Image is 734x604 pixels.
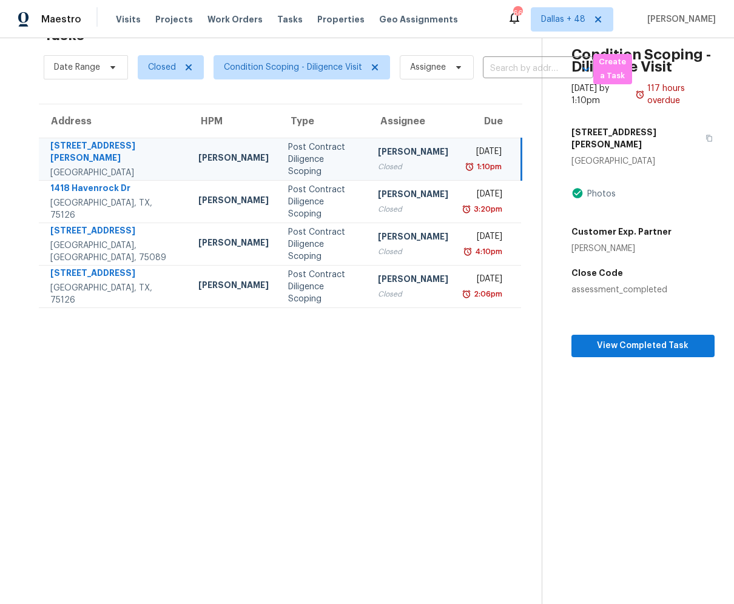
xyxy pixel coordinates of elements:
img: Artifact Present Icon [571,187,584,200]
div: 1:10pm [474,161,502,173]
button: Copy Address [698,121,715,155]
h2: Condition Scoping - Diligence Visit [571,49,715,73]
h2: Tasks [44,29,84,41]
div: Post Contract Diligence Scoping [288,184,359,220]
div: [STREET_ADDRESS][PERSON_NAME] [50,139,179,167]
div: [PERSON_NAME] [378,230,448,246]
span: Work Orders [207,13,263,25]
input: Search by address [483,59,559,78]
div: Closed [378,288,448,300]
div: Post Contract Diligence Scoping [288,226,359,263]
span: [PERSON_NAME] [642,13,716,25]
img: Overdue Alarm Icon [462,288,471,300]
img: Overdue Alarm Icon [465,161,474,173]
div: [PERSON_NAME] [378,146,448,161]
div: Closed [378,246,448,258]
div: 666 [513,7,522,19]
div: [STREET_ADDRESS] [50,224,179,240]
div: [GEOGRAPHIC_DATA] [571,155,715,167]
button: View Completed Task [571,335,715,357]
img: Overdue Alarm Icon [462,203,471,215]
div: [DATE] by 1:10pm [571,82,636,107]
div: [GEOGRAPHIC_DATA], [GEOGRAPHIC_DATA], 75089 [50,240,179,264]
span: Tasks [277,15,303,24]
div: [PERSON_NAME] [198,152,269,167]
h5: [STREET_ADDRESS][PERSON_NAME] [571,126,698,150]
div: 4:10pm [473,246,502,258]
div: Post Contract Diligence Scoping [288,141,359,178]
div: [PERSON_NAME] [198,279,269,294]
span: Geo Assignments [379,13,458,25]
span: Dallas + 48 [541,13,585,25]
th: Due [458,104,521,138]
span: Closed [148,61,176,73]
div: [GEOGRAPHIC_DATA], TX, 75126 [50,197,179,221]
div: [STREET_ADDRESS] [50,267,179,282]
div: [DATE] [468,146,501,161]
span: Date Range [54,61,100,73]
div: Closed [378,203,448,215]
div: Post Contract Diligence Scoping [288,269,359,305]
span: Create a Task [599,55,626,83]
th: Type [278,104,368,138]
img: Overdue Alarm Icon [635,82,645,107]
div: 117 hours overdue [645,82,715,107]
th: Address [39,104,189,138]
div: 3:20pm [471,203,502,215]
div: [DATE] [468,188,502,203]
div: Closed [378,161,448,173]
div: Photos [584,188,616,200]
span: Condition Scoping - Diligence Visit [224,61,362,73]
span: Projects [155,13,193,25]
div: [GEOGRAPHIC_DATA], TX, 75126 [50,282,179,306]
span: Properties [317,13,365,25]
div: [GEOGRAPHIC_DATA] [50,167,179,179]
div: 2:06pm [471,288,502,300]
th: Assignee [368,104,458,138]
span: Assignee [410,61,446,73]
span: Visits [116,13,141,25]
th: HPM [189,104,278,138]
div: [DATE] [468,273,502,288]
h5: Close Code [571,267,715,279]
button: Create a Task [593,54,632,84]
div: [PERSON_NAME] [378,188,448,203]
span: View Completed Task [581,338,705,354]
h5: Customer Exp. Partner [571,226,672,238]
button: Open [577,61,594,78]
div: [DATE] [468,230,502,246]
div: [PERSON_NAME] [198,194,269,209]
div: [PERSON_NAME] [571,243,672,255]
div: 1418 Havenrock Dr [50,182,179,197]
div: [PERSON_NAME] [198,237,269,252]
div: assessment_completed [571,284,715,296]
span: Maestro [41,13,81,25]
div: [PERSON_NAME] [378,273,448,288]
img: Overdue Alarm Icon [463,246,473,258]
